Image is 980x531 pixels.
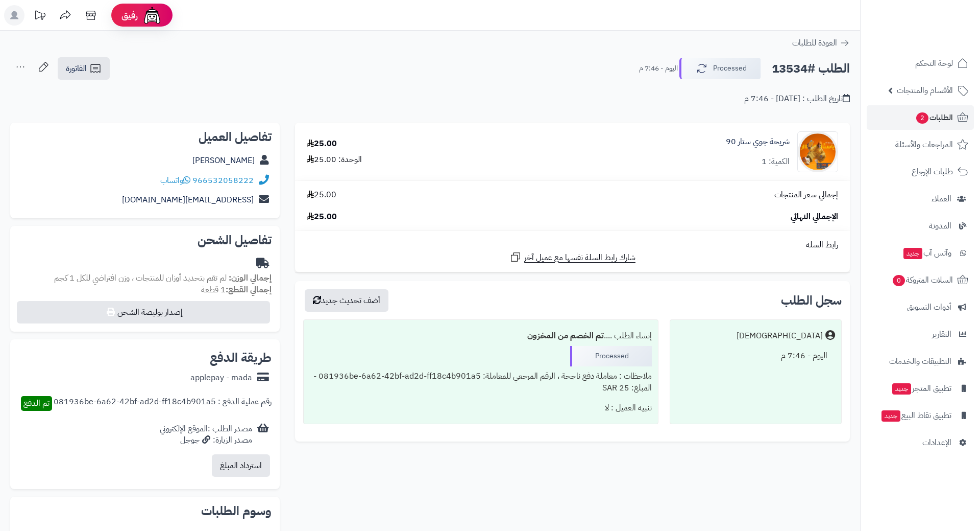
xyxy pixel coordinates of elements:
[160,174,190,187] a: واتساب
[867,105,974,130] a: الطلبات2
[892,273,953,287] span: السلات المتروكة
[915,110,953,125] span: الطلبات
[299,239,846,251] div: رابط السلة
[744,93,850,105] div: تاريخ الطلب : [DATE] - 7:46 م
[524,252,635,264] span: شارك رابط السلة نفسها مع عميل آخر
[17,301,270,324] button: إصدار بوليصة الشحن
[911,28,970,49] img: logo-2.png
[210,352,272,364] h2: طريقة الدفع
[737,330,823,342] div: [DEMOGRAPHIC_DATA]
[212,454,270,477] button: استرداد المبلغ
[762,156,790,168] div: الكمية: 1
[772,58,850,79] h2: الطلب #13534
[122,194,254,206] a: [EMAIL_ADDRESS][DOMAIN_NAME]
[527,330,604,342] b: تم الخصم من المخزون
[307,154,362,166] div: الوحدة: 25.00
[798,131,838,172] img: 1752588278-90-90x90.jpg
[66,62,87,75] span: الفاتورة
[307,211,337,223] span: 25.00
[509,251,635,264] a: شارك رابط السلة نفسها مع عميل آخر
[54,272,227,284] span: لم تقم بتحديد أوزان للمنتجات ، وزن افتراضي للكل 1 كجم
[307,189,336,201] span: 25.00
[915,56,953,71] span: لوحة التحكم
[880,408,951,423] span: تطبيق نقاط البيع
[792,37,850,49] a: العودة للطلبات
[902,246,951,260] span: وآتس آب
[310,326,652,346] div: إنشاء الطلب ....
[676,346,835,366] div: اليوم - 7:46 م
[201,284,272,296] small: 1 قطعة
[160,434,252,446] div: مصدر الزيارة: جوجل
[307,138,337,150] div: 25.00
[867,376,974,401] a: تطبيق المتجرجديد
[867,430,974,455] a: الإعدادات
[867,132,974,157] a: المراجعات والأسئلة
[929,219,951,233] span: المدونة
[310,366,652,398] div: ملاحظات : معاملة دفع ناجحة ، الرقم المرجعي للمعاملة: 081936be-6a62-42bf-ad2d-ff18c4b901a5 - المبل...
[903,248,922,259] span: جديد
[190,372,252,384] div: applepay - mada
[895,137,953,152] span: المراجعات والأسئلة
[160,423,252,447] div: مصدر الطلب :الموقع الإلكتروني
[726,136,790,148] a: شريحة جوي ستار 90
[226,284,272,296] strong: إجمالي القطع:
[18,131,272,143] h2: تفاصيل العميل
[893,275,905,286] span: 0
[774,189,838,201] span: إجمالي سعر المنتجات
[192,174,254,187] a: 966532058222
[867,159,974,184] a: طلبات الإرجاع
[867,268,974,292] a: السلات المتروكة0
[932,327,951,341] span: التقارير
[867,349,974,374] a: التطبيقات والخدمات
[881,410,900,422] span: جديد
[907,300,951,314] span: أدوات التسويق
[867,51,974,76] a: لوحة التحكم
[27,5,53,28] a: تحديثات المنصة
[912,165,953,179] span: طلبات الإرجاع
[867,214,974,238] a: المدونة
[142,5,162,26] img: ai-face.png
[867,322,974,347] a: التقارير
[897,83,953,98] span: الأقسام والمنتجات
[23,397,50,409] span: تم الدفع
[891,381,951,396] span: تطبيق المتجر
[792,37,837,49] span: العودة للطلبات
[889,354,951,368] span: التطبيقات والخدمات
[54,396,272,411] div: رقم عملية الدفع : 081936be-6a62-42bf-ad2d-ff18c4b901a5
[192,154,255,167] a: [PERSON_NAME]
[639,63,678,74] small: اليوم - 7:46 م
[867,187,974,211] a: العملاء
[867,403,974,428] a: تطبيق نقاط البيعجديد
[679,58,761,79] button: Processed
[305,289,388,312] button: أضف تحديث جديد
[310,398,652,418] div: تنبيه العميل : لا
[922,435,951,450] span: الإعدادات
[58,57,110,80] a: الفاتورة
[791,211,838,223] span: الإجمالي النهائي
[867,295,974,319] a: أدوات التسويق
[867,241,974,265] a: وآتس آبجديد
[229,272,272,284] strong: إجمالي الوزن:
[570,346,652,366] div: Processed
[932,192,951,206] span: العملاء
[892,383,911,395] span: جديد
[781,294,842,307] h3: سجل الطلب
[18,234,272,246] h2: تفاصيل الشحن
[18,505,272,517] h2: وسوم الطلبات
[121,9,138,21] span: رفيق
[916,112,928,124] span: 2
